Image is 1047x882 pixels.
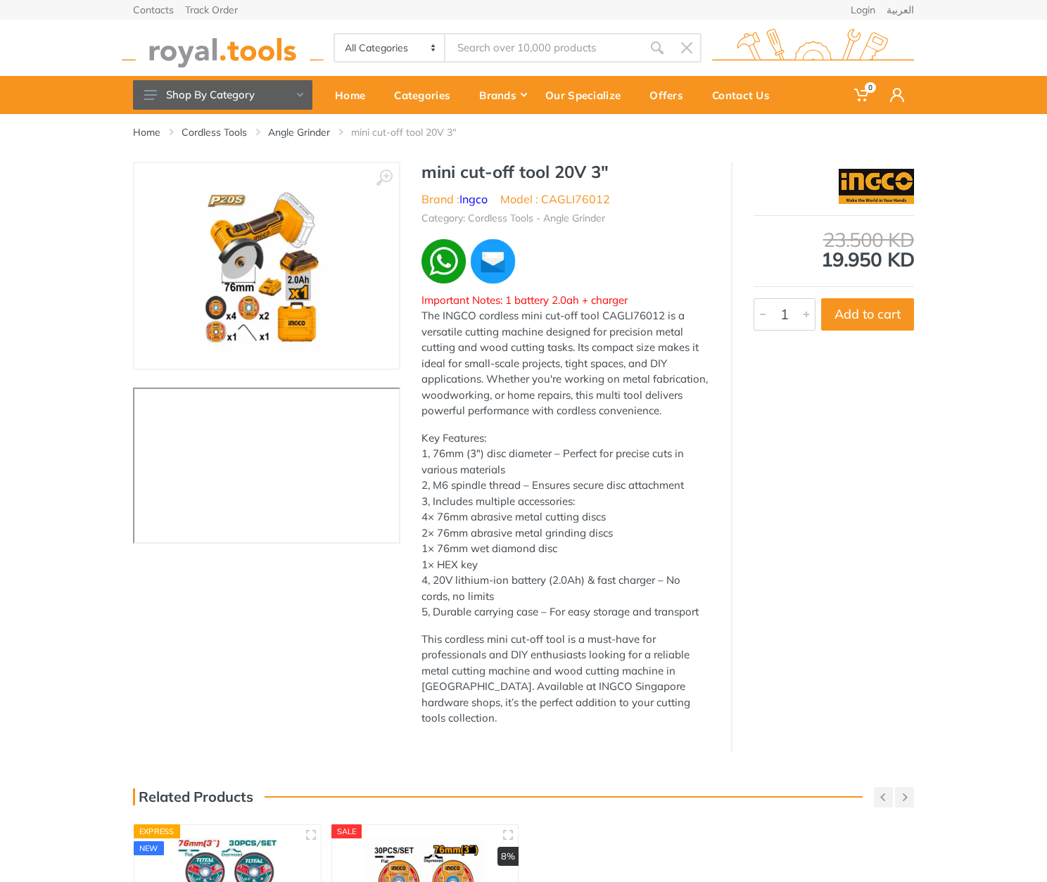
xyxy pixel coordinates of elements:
[821,298,914,331] button: Add to cart
[865,82,876,93] span: 0
[421,162,710,182] h1: mini cut-off tool 20V 3"
[134,824,180,838] div: Express
[702,76,789,114] a: Contact Us
[500,191,610,207] li: Model : CAGLI76012
[421,293,628,307] span: Important Notes: 1 battery 2.0ah + charger
[351,125,477,139] li: mini cut-off tool 20V 3"
[839,169,914,204] img: Ingco
[268,125,330,139] a: Angle Grinder
[185,5,238,15] a: Track Order
[712,29,914,68] img: royal.tools Logo
[702,80,789,110] div: Contact Us
[754,230,914,250] div: 23.500 KD
[421,211,605,226] li: Category: Cordless Tools - Angle Grinder
[122,29,324,68] img: royal.tools Logo
[133,5,174,15] a: Contacts
[445,33,642,63] input: Site search
[134,841,164,855] div: new
[535,76,640,114] a: Our Specialize
[133,125,914,139] nav: breadcrumb
[754,230,914,269] div: 19.950 KD
[182,125,247,139] a: Cordless Tools
[535,80,640,110] div: Our Specialize
[331,824,362,838] div: SALE
[178,177,355,354] img: Royal Tools - mini cut-off tool 20V 3
[459,192,488,206] a: Ingco
[421,239,466,283] img: wa.webp
[384,76,469,114] a: Categories
[497,847,519,867] div: 8%
[469,80,535,110] div: Brands
[421,308,710,419] p: The INGCO cordless mini cut-off tool CAGLI76012 is a versatile cutting machine designed for preci...
[640,80,702,110] div: Offers
[469,237,517,286] img: ma.webp
[421,430,710,620] p: Key Features: 1, 76mm (3") disc diameter – Perfect for precise cuts in various materials 2, M6 sp...
[325,80,384,110] div: Home
[133,788,253,805] h3: Related Products
[384,80,469,110] div: Categories
[421,632,710,727] p: This cordless mini cut-off tool is a must-have for professionals and DIY enthusiasts looking for ...
[844,76,880,114] a: 0
[887,5,914,15] a: العربية
[640,76,702,114] a: Offers
[421,191,488,207] li: Brand :
[851,5,875,15] a: Login
[325,76,384,114] a: Home
[133,80,312,110] button: Shop By Category
[133,125,160,139] a: Home
[335,34,445,61] select: Category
